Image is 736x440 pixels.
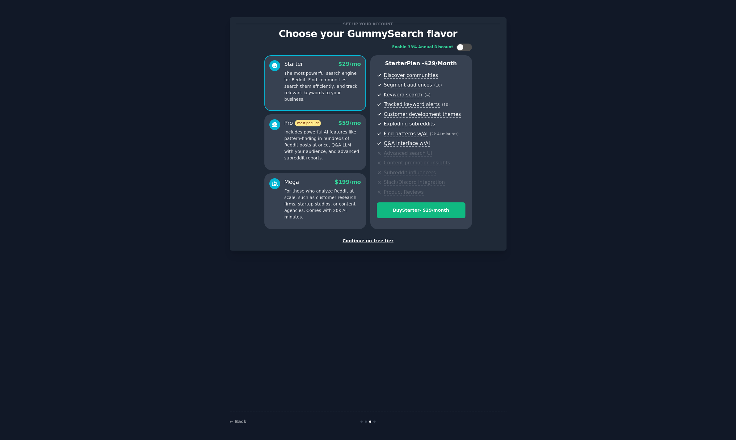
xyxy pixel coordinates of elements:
[284,178,299,186] div: Mega
[230,419,246,424] a: ← Back
[384,140,430,147] span: Q&A interface w/AI
[338,120,361,126] span: $ 59 /mo
[236,28,500,39] p: Choose your GummySearch flavor
[384,160,450,166] span: Content promotion insights
[284,70,361,103] p: The most powerful search engine for Reddit. Find communities, search them efficiently, and track ...
[392,44,453,50] div: Enable 33% Annual Discount
[334,179,361,185] span: $ 199 /mo
[384,101,440,108] span: Tracked keyword alerts
[384,179,445,186] span: Slack/Discord integration
[384,72,438,79] span: Discover communities
[284,129,361,161] p: Includes powerful AI features like pattern-finding in hundreds of Reddit posts at once, Q&A LLM w...
[442,103,450,107] span: ( 10 )
[236,238,500,244] div: Continue on free tier
[284,119,321,127] div: Pro
[377,60,465,67] p: Starter Plan -
[338,61,361,67] span: $ 29 /mo
[384,82,432,88] span: Segment audiences
[384,111,461,118] span: Customer development themes
[284,60,303,68] div: Starter
[384,150,432,157] span: Advanced search UI
[424,60,457,66] span: $ 29 /month
[342,21,394,27] span: Set up your account
[384,170,436,176] span: Subreddit influencers
[384,131,428,137] span: Find patterns w/AI
[377,202,465,218] button: BuyStarter- $29/month
[384,92,423,98] span: Keyword search
[434,83,442,87] span: ( 10 )
[284,188,361,220] p: For those who analyze Reddit at scale, such as customer research firms, startup studios, or conte...
[377,207,465,214] div: Buy Starter - $ 29 /month
[384,121,435,127] span: Exploding subreddits
[430,132,459,136] span: ( 2k AI minutes )
[384,189,424,196] span: Product Reviews
[424,93,431,97] span: ( ∞ )
[295,120,321,126] span: most popular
